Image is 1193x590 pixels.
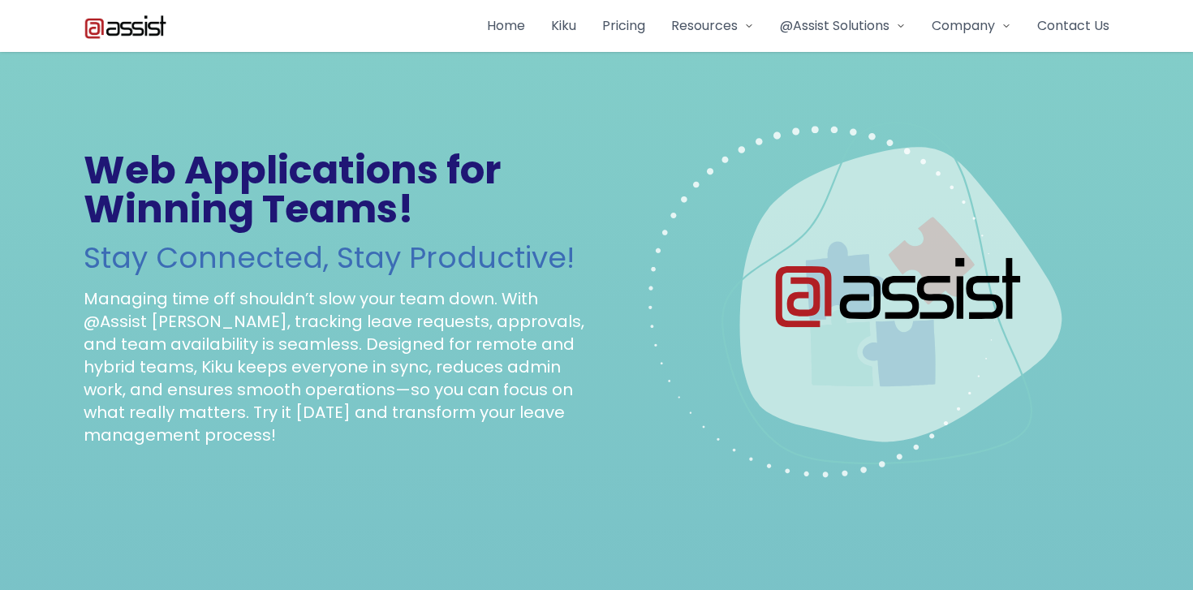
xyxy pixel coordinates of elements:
span: Resources [671,16,738,36]
span: Company [932,16,995,36]
h2: Stay Connected, Stay Productive! [84,242,590,274]
img: Atassist Logo [84,13,167,39]
a: Contact Us [1037,16,1109,36]
a: Home [487,16,525,36]
h1: Web Applications for Winning Teams! [84,151,590,229]
p: Managing time off shouldn’t slow your team down. With @Assist [PERSON_NAME], tracking leave reque... [84,287,590,446]
a: Kiku [551,16,576,36]
img: Hero illustration [648,91,1064,506]
a: Pricing [602,16,645,36]
span: @Assist Solutions [780,16,889,36]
